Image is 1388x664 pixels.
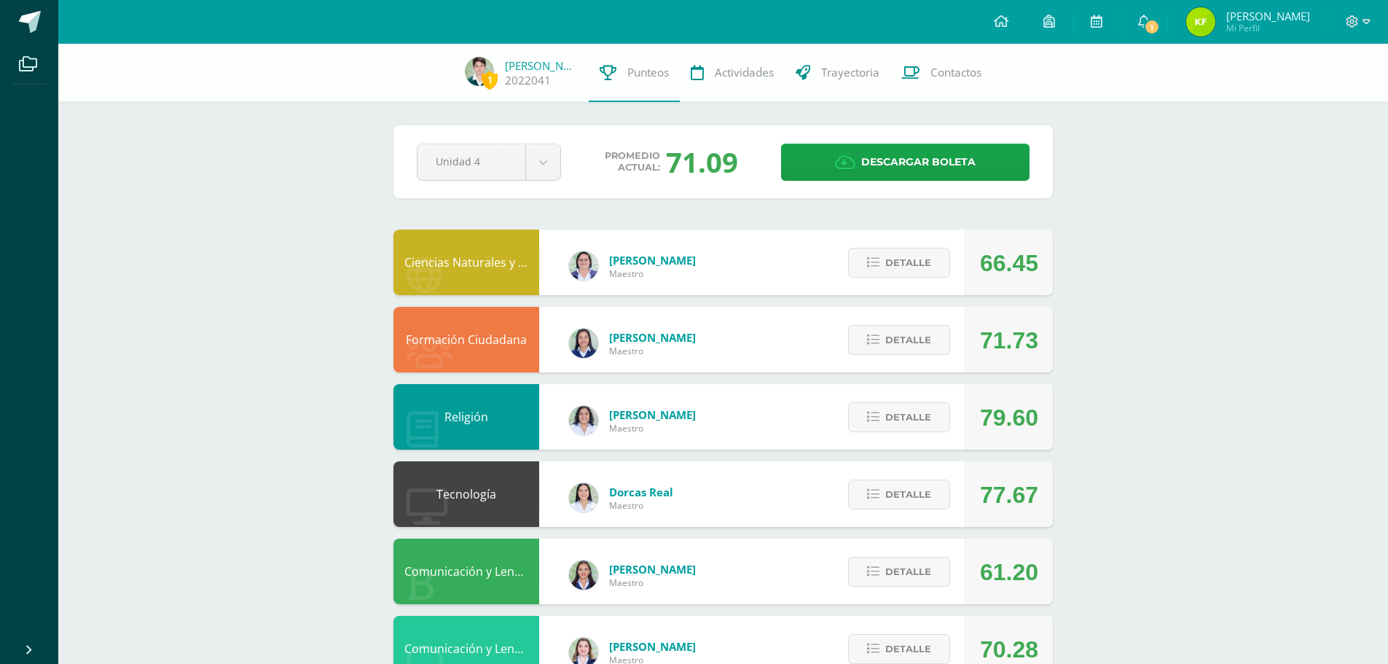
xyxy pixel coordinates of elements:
[885,327,931,354] span: Detalle
[1226,22,1310,34] span: Mi Perfil
[465,57,494,86] img: b6d498a37fa1c61bf10caf9f4d64364f.png
[885,636,931,663] span: Detalle
[609,577,696,589] span: Maestro
[848,480,950,509] button: Detalle
[930,65,981,80] span: Contactos
[569,329,598,358] img: 0720b70caab395a5f554da48e8831271.png
[393,539,539,604] div: Comunicación y Lenguaje L1
[605,150,660,173] span: Promedio actual:
[417,144,560,180] a: Unidad 4
[885,249,931,276] span: Detalle
[609,485,673,499] span: Dorcas Real
[609,562,696,577] span: [PERSON_NAME]
[848,402,950,432] button: Detalle
[609,267,696,280] span: Maestro
[821,65,879,80] span: Trayectoria
[1226,9,1310,23] span: [PERSON_NAME]
[505,58,578,73] a: [PERSON_NAME]
[885,558,931,585] span: Detalle
[609,345,696,357] span: Maestro
[609,639,696,654] span: [PERSON_NAME]
[569,251,598,281] img: 7f3683f90626f244ba2c27139dbb4749.png
[715,65,774,80] span: Actividades
[980,308,1038,373] div: 71.73
[885,404,931,431] span: Detalle
[609,253,696,267] span: [PERSON_NAME]
[436,144,507,179] span: Unidad 4
[609,330,696,345] span: [PERSON_NAME]
[890,44,992,102] a: Contactos
[589,44,680,102] a: Punteos
[680,44,785,102] a: Actividades
[569,406,598,435] img: 5833435b0e0c398ee4b261d46f102b9b.png
[848,634,950,664] button: Detalle
[785,44,890,102] a: Trayectoria
[781,144,1030,181] a: Descargar boleta
[393,307,539,372] div: Formación Ciudadana
[627,65,669,80] span: Punteos
[666,143,738,181] div: 71.09
[609,499,673,512] span: Maestro
[609,407,696,422] span: [PERSON_NAME]
[1144,19,1160,35] span: 1
[848,557,950,587] button: Detalle
[848,325,950,355] button: Detalle
[505,73,551,88] a: 2022041
[569,483,598,512] img: be86f1430f5fbfb0078a79d329e704bb.png
[885,481,931,508] span: Detalle
[980,385,1038,450] div: 79.60
[848,248,950,278] button: Detalle
[609,422,696,434] span: Maestro
[393,461,539,527] div: Tecnología
[980,462,1038,528] div: 77.67
[482,71,498,89] span: 1
[1186,7,1215,36] img: ba5e6f670b99f2225e0936995edee68a.png
[393,384,539,450] div: Religión
[861,144,976,180] span: Descargar boleta
[980,230,1038,296] div: 66.45
[393,230,539,295] div: Ciencias Naturales y Tecnología
[569,561,598,590] img: f5c5029767746d4c9836cd884abc4dbb.png
[980,539,1038,605] div: 61.20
